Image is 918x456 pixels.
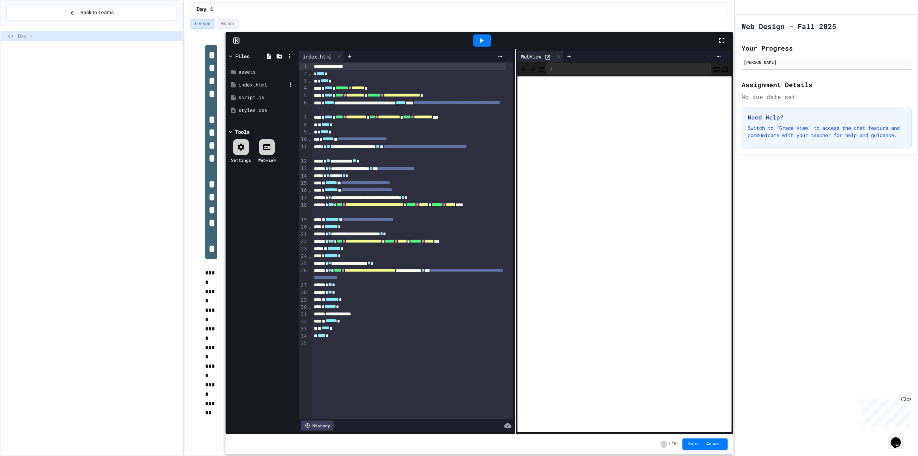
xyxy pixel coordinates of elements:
[299,297,308,304] div: 29
[529,64,536,73] span: Forward
[299,180,308,187] div: 15
[196,5,213,14] span: Day 1
[308,78,312,84] span: Fold line
[231,157,251,163] div: Settings
[668,441,671,447] span: /
[888,427,911,449] iframe: chat widget
[661,441,667,448] span: -
[748,113,905,122] h3: Need Help?
[299,53,335,60] div: index.html
[299,70,308,77] div: 2
[517,51,563,62] div: WebView
[299,340,308,347] div: 35
[299,187,308,194] div: 16
[299,238,308,245] div: 22
[299,202,308,216] div: 18
[308,188,312,193] span: Fold line
[299,304,308,311] div: 30
[299,51,344,62] div: index.html
[235,52,250,60] div: Files
[299,325,308,333] div: 33
[80,9,114,17] span: Back to Teams
[299,231,308,238] div: 21
[299,260,308,267] div: 25
[546,63,711,75] div: /
[217,19,239,29] button: Grade
[301,420,333,431] div: History
[713,65,720,73] button: Console
[299,267,308,282] div: 26
[308,71,312,76] span: Fold line
[238,81,287,89] div: index.html
[299,173,308,180] div: 14
[858,396,911,427] iframe: chat widget
[299,333,308,340] div: 34
[742,43,912,53] h2: Your Progress
[517,76,732,433] iframe: Web Preview
[682,438,728,450] button: Submit Answer
[3,3,49,46] div: Chat with us now!Close
[688,441,722,447] span: Submit Answer
[238,107,294,114] div: styles.css
[238,69,294,76] div: assets
[299,63,308,70] div: 1
[238,94,294,101] div: script.js
[299,85,308,92] div: 4
[517,53,545,60] div: WebView
[308,253,312,259] span: Fold line
[742,21,836,31] h1: Web Design - Fall 2025
[308,136,312,142] span: Fold line
[299,245,308,253] div: 23
[538,65,545,73] button: Refresh
[299,224,308,231] div: 20
[299,136,308,143] div: 10
[299,99,308,114] div: 6
[748,124,905,139] p: Switch to "Grade View" to access the chat feature and communicate with your teacher for help and ...
[299,194,308,202] div: 17
[299,77,308,85] div: 3
[299,165,308,172] div: 13
[744,59,909,65] div: [PERSON_NAME]
[190,19,215,29] button: Lesson
[672,441,677,447] span: 10
[299,216,308,224] div: 19
[6,5,176,20] button: Back to Teams
[299,289,308,296] div: 28
[308,129,312,135] span: Fold line
[299,253,308,260] div: 24
[299,128,308,136] div: 9
[299,158,308,165] div: 12
[299,311,308,318] div: 31
[299,318,308,325] div: 32
[18,32,179,40] span: Day 1
[742,93,912,101] div: No due date set
[308,304,312,310] span: Fold line
[235,128,250,136] div: Tools
[299,282,308,289] div: 27
[299,92,308,99] div: 5
[299,143,308,158] div: 11
[308,224,312,230] span: Fold line
[742,80,912,90] h2: Assignment Details
[299,114,308,121] div: 7
[258,157,276,163] div: Webview
[520,64,527,73] span: Back
[299,121,308,128] div: 8
[721,65,729,73] button: Open in new tab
